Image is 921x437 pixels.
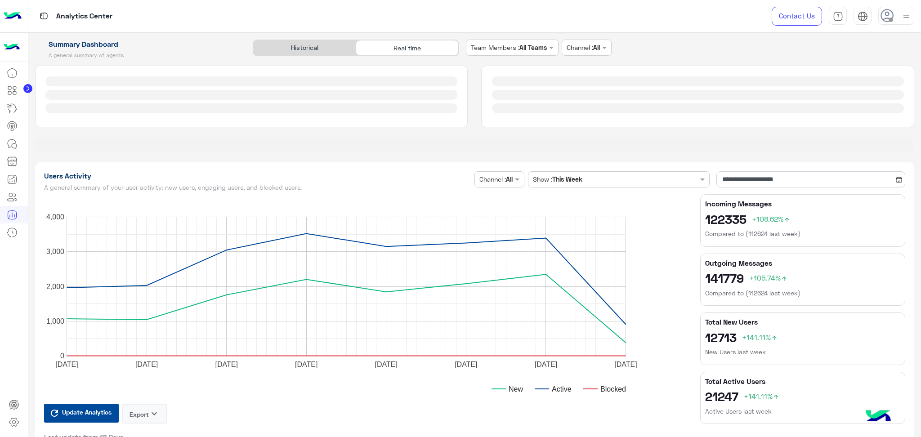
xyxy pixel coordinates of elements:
h1: Users Activity [44,171,471,180]
h5: Total Active Users [705,377,900,386]
h5: Total New Users [705,317,900,326]
img: profile [901,11,912,22]
h6: New Users last week [705,348,900,357]
text: 0 [60,352,64,360]
img: hulul-logo.png [863,401,894,433]
h6: Compared to (112624 last week) [705,289,900,298]
span: +141.11% [742,333,778,341]
p: Analytics Center [56,10,112,22]
text: [DATE] [215,361,237,368]
text: Blocked [600,385,626,393]
span: +141.11% [744,392,780,400]
text: 4,000 [46,213,64,221]
img: tab [38,10,49,22]
text: 1,000 [46,317,64,325]
h2: 122335 [705,212,900,226]
text: [DATE] [614,361,637,368]
span: Update Analytics [60,406,114,418]
span: +105.74% [749,273,788,282]
img: tab [833,11,843,22]
text: 2,000 [46,283,64,290]
h6: Compared to (112624 last week) [705,229,900,238]
h2: 21247 [705,389,900,403]
h5: Incoming Messages [705,199,900,208]
text: [DATE] [455,361,477,368]
text: [DATE] [135,361,157,368]
h6: Active Users last week [705,407,900,416]
a: tab [829,7,847,26]
button: Exportkeyboard_arrow_down [122,404,167,424]
img: 1403182699927242 [4,39,20,55]
a: Contact Us [772,7,822,26]
text: [DATE] [55,361,78,368]
text: Active [552,385,572,393]
span: +108.62% [752,214,791,223]
i: keyboard_arrow_down [149,408,160,419]
text: New [509,385,523,393]
text: [DATE] [295,361,317,368]
h5: Outgoing Messages [705,259,900,268]
text: [DATE] [375,361,397,368]
svg: A chart. [44,194,684,410]
img: tab [858,11,868,22]
img: Logo [4,7,22,26]
h5: A general summary of your user activity: new users, engaging users, and blocked users. [44,184,471,191]
button: Update Analytics [44,404,119,423]
text: [DATE] [534,361,557,368]
text: 3,000 [46,248,64,255]
h2: 12713 [705,330,900,344]
h2: 141779 [705,271,900,285]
